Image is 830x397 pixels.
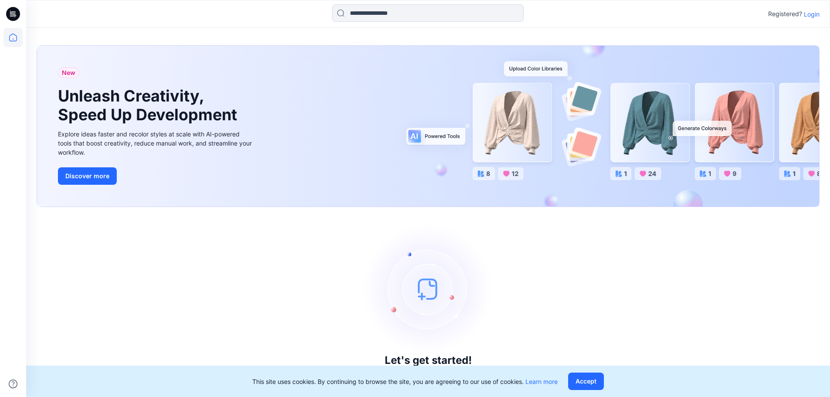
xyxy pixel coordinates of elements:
button: Discover more [58,167,117,185]
a: Discover more [58,167,254,185]
button: Accept [568,373,604,390]
h3: Let's get started! [385,354,472,366]
a: Learn more [525,378,558,385]
h1: Unleash Creativity, Speed Up Development [58,87,241,124]
p: Registered? [768,9,802,19]
img: empty-state-image.svg [363,224,494,354]
div: Explore ideas faster and recolor styles at scale with AI-powered tools that boost creativity, red... [58,129,254,157]
p: Login [804,10,820,19]
p: This site uses cookies. By continuing to browse the site, you are agreeing to our use of cookies. [252,377,558,386]
span: New [62,68,75,78]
